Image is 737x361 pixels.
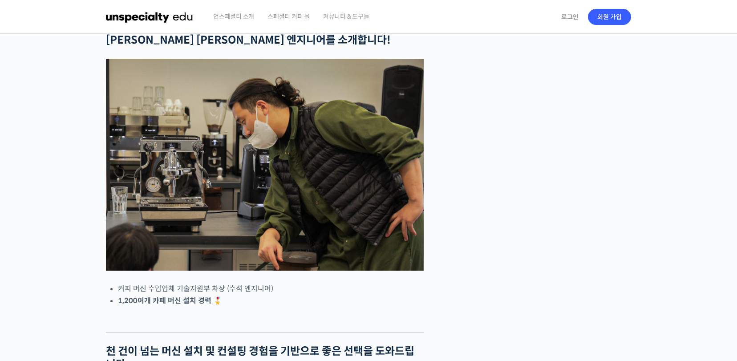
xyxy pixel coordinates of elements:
strong: 1,200여개 카페 머신 설치 경력 🎖️ [118,296,222,305]
strong: [PERSON_NAME] [PERSON_NAME] 엔지니어를 소개합니다! [106,33,391,47]
li: 커피 머신 수입업체 기술지원부 차장 (수석 엔지니어) [118,283,424,295]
